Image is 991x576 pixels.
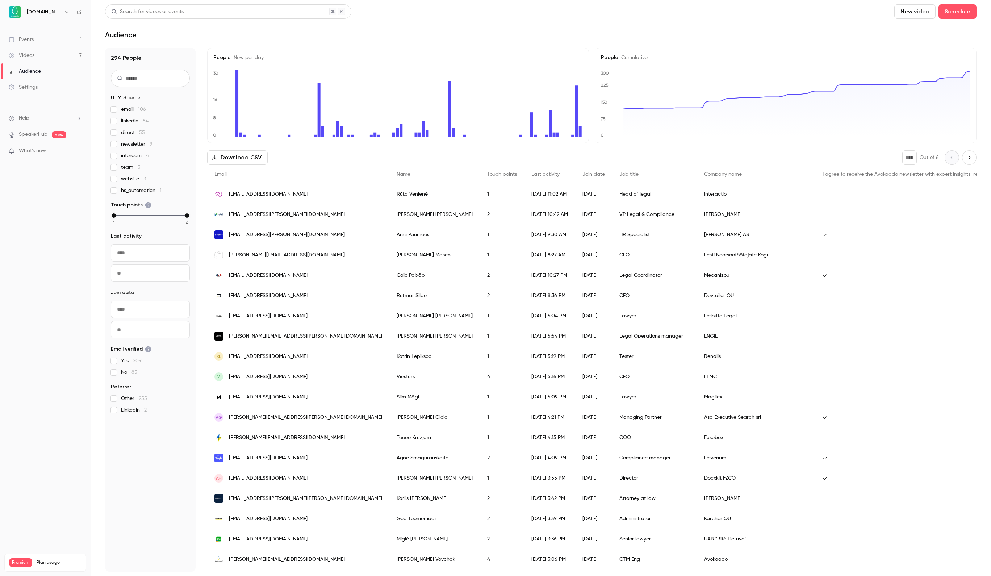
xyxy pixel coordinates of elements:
div: [DATE] [575,549,612,569]
span: [EMAIL_ADDRESS][DOMAIN_NAME] [229,373,308,381]
button: Download CSV [207,150,268,165]
button: New video [894,4,936,19]
div: 4 [480,367,524,387]
div: Administrator [612,509,697,529]
span: 85 [131,370,137,375]
span: Yes [121,357,142,364]
span: [EMAIL_ADDRESS][DOMAIN_NAME] [229,454,308,462]
div: Senior lawyer [612,529,697,549]
div: Legal Coordinator [612,265,697,285]
span: newsletter [121,141,152,148]
div: 1 [480,346,524,367]
div: [DATE] 3:36 PM [524,529,575,549]
button: Schedule [938,4,977,19]
img: engie.com [214,332,223,341]
div: Anni Paumees [389,225,480,245]
text: 16 [213,97,217,102]
div: Avokaado [697,549,815,569]
div: [DATE] 5:16 PM [524,367,575,387]
span: 3 [143,176,146,181]
text: 8 [213,115,216,120]
div: [DATE] [575,468,612,488]
div: 1 [480,387,524,407]
div: COO [612,427,697,448]
span: 255 [139,396,147,401]
span: [EMAIL_ADDRESS][PERSON_NAME][PERSON_NAME][DOMAIN_NAME] [229,495,382,502]
span: linkedin [121,117,149,125]
div: Gea Toomemägi [389,509,480,529]
div: Renalis [697,346,815,367]
button: Next page [962,150,977,165]
div: [DATE] [575,346,612,367]
span: Email verified [111,346,151,353]
div: Lawyer [612,387,697,407]
div: Mecanizou [697,265,815,285]
span: Join date [582,172,605,177]
span: Other [121,395,147,402]
span: email [121,106,146,113]
span: Company name [704,172,742,177]
div: Siim Mägi [389,387,480,407]
span: VG [216,414,222,421]
div: [DATE] [575,488,612,509]
img: avokaado.io [214,555,223,564]
span: [EMAIL_ADDRESS][DOMAIN_NAME] [229,535,308,543]
div: Head of legal [612,184,697,204]
div: Audience [9,68,41,75]
span: 106 [138,107,146,112]
h5: People [601,54,970,61]
div: [DATE] [575,285,612,306]
div: [DATE] [575,306,612,326]
div: Asa Executive Search srl [697,407,815,427]
div: [PERSON_NAME] Masen [389,245,480,265]
div: CEO [612,367,697,387]
div: [DATE] [575,265,612,285]
div: [DATE] 10:42 AM [524,204,575,225]
div: Viesturs [389,367,480,387]
span: Last activity [531,172,560,177]
text: 225 [601,83,609,88]
h1: Audience [105,30,137,39]
h1: 294 People [111,54,190,62]
div: 1 [480,245,524,265]
span: [EMAIL_ADDRESS][DOMAIN_NAME] [229,272,308,279]
div: [DATE] 5:54 PM [524,326,575,346]
div: [DATE] 8:36 PM [524,285,575,306]
div: Interactio [697,184,815,204]
text: 30 [213,71,218,76]
span: hs_automation [121,187,162,194]
div: 4 [480,549,524,569]
img: interactio.io [214,190,223,199]
img: havi.com [214,210,223,219]
div: [DATE] [575,529,612,549]
div: Deverium [697,448,815,468]
div: Caio Paixão [389,265,480,285]
span: New per day [231,55,264,60]
div: 1 [480,407,524,427]
div: [DATE] 4:21 PM [524,407,575,427]
span: [EMAIL_ADDRESS][DOMAIN_NAME] [229,475,308,482]
span: Job title [619,172,639,177]
span: Cumulative [618,55,648,60]
div: Miglė [PERSON_NAME] [389,529,480,549]
span: Referrer [111,383,131,391]
div: CEO [612,245,697,265]
text: 150 [601,100,607,105]
span: 3 [138,165,140,170]
div: [DATE] [575,448,612,468]
div: [DATE] 8:27 AM [524,245,575,265]
div: [PERSON_NAME] AS [697,225,815,245]
span: intercom [121,152,149,159]
div: Kärcher OÜ [697,509,815,529]
h6: [DOMAIN_NAME] [27,8,61,16]
span: 1 [113,220,114,226]
div: Videos [9,52,34,59]
div: [PERSON_NAME] Vovchak [389,549,480,569]
span: [EMAIL_ADDRESS][DOMAIN_NAME] [229,515,308,523]
div: [DATE] 5:19 PM [524,346,575,367]
div: 1 [480,184,524,204]
div: [DATE] [575,407,612,427]
div: 2 [480,529,524,549]
span: Help [19,114,29,122]
span: No [121,369,137,376]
